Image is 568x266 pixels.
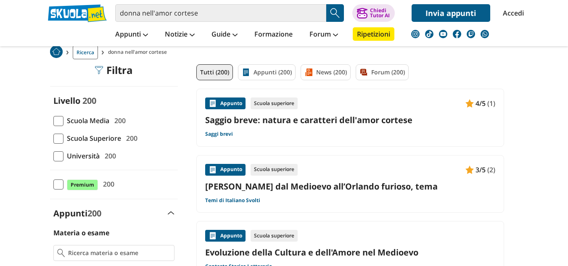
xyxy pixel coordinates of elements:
img: Appunti contenuto [209,166,217,174]
a: Home [50,45,63,59]
span: Università [63,150,100,161]
a: Forum (200) [356,64,409,80]
span: Premium [67,179,98,190]
img: Appunti contenuto [465,166,474,174]
button: ChiediTutor AI [352,4,395,22]
img: Ricerca materia o esame [57,249,65,257]
input: Cerca appunti, riassunti o versioni [115,4,326,22]
div: Appunto [205,97,246,109]
span: 200 [101,150,116,161]
input: Ricerca materia o esame [68,249,170,257]
span: 200 [100,179,114,190]
a: Evoluzione della Cultura e dell'Amore nel Medioevo [205,247,495,258]
a: [PERSON_NAME] dal Medioevo all’Orlando furioso, tema [205,181,495,192]
div: Chiedi Tutor AI [370,8,390,18]
span: (1) [487,98,495,109]
img: Filtra filtri mobile [95,66,103,74]
a: Appunti (200) [238,64,296,80]
label: Materia o esame [53,228,109,237]
span: 200 [82,95,96,106]
a: Accedi [503,4,520,22]
div: Scuola superiore [251,230,298,242]
label: Appunti [53,208,101,219]
a: Tutti (200) [196,64,233,80]
a: Formazione [252,27,295,42]
img: instagram [411,30,420,38]
a: Notizie [163,27,197,42]
span: 200 [111,115,126,126]
button: Search Button [326,4,344,22]
span: Scuola Media [63,115,109,126]
img: Home [50,45,63,58]
div: Scuola superiore [251,164,298,176]
img: Apri e chiudi sezione [168,211,174,215]
img: tiktok [425,30,433,38]
span: 3/5 [476,164,486,175]
a: Temi di Italiano Svolti [205,197,260,204]
div: Appunto [205,164,246,176]
img: youtube [439,30,447,38]
a: Guide [209,27,240,42]
a: Appunti [113,27,150,42]
div: Appunto [205,230,246,242]
a: Saggi brevi [205,131,233,137]
img: Appunti contenuto [209,232,217,240]
span: 4/5 [476,98,486,109]
a: Ripetizioni [353,27,394,41]
img: Appunti filtro contenuto [242,68,250,76]
span: Scuola Superiore [63,133,121,144]
img: facebook [453,30,461,38]
span: (2) [487,164,495,175]
img: WhatsApp [481,30,489,38]
span: 200 [87,208,101,219]
img: twitch [467,30,475,38]
label: Livello [53,95,80,106]
a: Ricerca [73,45,98,59]
img: Appunti contenuto [465,99,474,108]
div: Scuola superiore [251,97,298,109]
img: Cerca appunti, riassunti o versioni [329,7,341,19]
div: Filtra [95,64,133,76]
img: Appunti contenuto [209,99,217,108]
img: Forum filtro contenuto [359,68,368,76]
span: 200 [123,133,137,144]
a: Saggio breve: natura e caratteri dell'amor cortese [205,114,495,126]
img: News filtro contenuto [304,68,313,76]
span: donna nell'amor cortese [108,45,170,59]
a: Invia appunti [412,4,490,22]
a: News (200) [301,64,351,80]
a: Forum [307,27,340,42]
